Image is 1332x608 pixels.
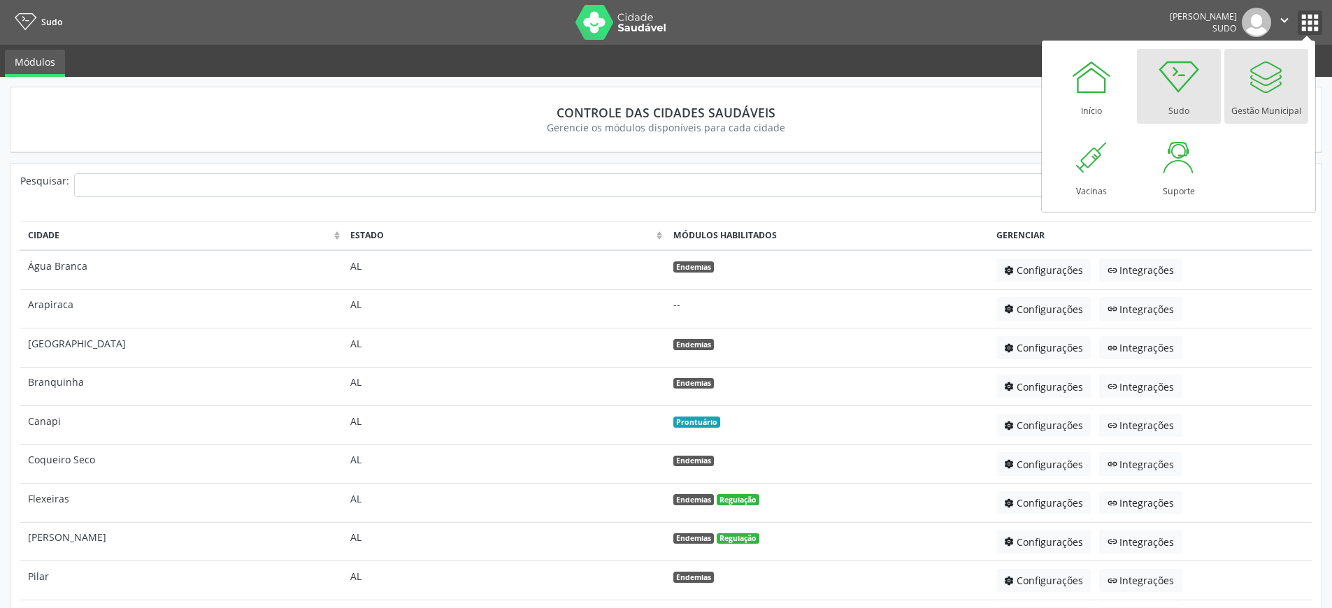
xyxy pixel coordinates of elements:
[1108,576,1120,586] ion-icon: link
[996,297,1091,321] button: settingsConfigurações
[1004,537,1017,547] ion-icon: settings
[1108,537,1120,547] ion-icon: link
[20,444,343,484] td: Coqueiro Seco
[20,173,69,207] div: Pesquisar:
[1170,10,1237,22] div: [PERSON_NAME]
[1099,414,1182,437] button: linkIntegrações
[1004,343,1017,353] ion-icon: settings
[20,250,343,289] td: Água Branca
[1004,498,1017,508] ion-icon: settings
[673,339,714,350] span: Endemias
[996,414,1091,437] button: settingsConfigurações
[20,406,343,445] td: Canapi
[1277,13,1292,28] i: 
[1242,8,1271,37] img: img
[343,250,666,289] td: AL
[1099,375,1182,398] button: linkIntegrações
[996,229,1305,242] div: Gerenciar
[30,120,1302,135] div: Gerencie os módulos disponíveis para cada cidade
[1137,129,1221,204] a: Suporte
[1099,569,1182,593] button: linkIntegrações
[1108,498,1120,508] ion-icon: link
[343,561,666,600] td: AL
[1108,459,1120,469] ion-icon: link
[673,378,714,389] span: Endemias
[1004,421,1017,430] ion-icon: settings
[673,572,714,583] span: Endemias
[20,484,343,523] td: Flexeiras
[673,494,714,505] span: Endemias
[717,533,759,544] span: Regulação
[343,444,666,484] td: AL
[996,452,1091,476] button: settingsConfigurações
[1108,266,1120,275] ion-icon: link
[1224,49,1308,124] a: Gestão Municipal
[673,261,714,273] span: Endemias
[996,259,1091,282] button: settingsConfigurações
[673,298,680,311] span: --
[20,522,343,561] td: [PERSON_NAME]
[673,417,720,428] span: Prontuário
[1099,259,1182,282] button: linkIntegrações
[343,522,666,561] td: AL
[1099,530,1182,553] button: linkIntegrações
[1004,576,1017,586] ion-icon: settings
[673,533,714,544] span: Endemias
[1137,49,1221,124] a: Sudo
[1004,266,1017,275] ion-icon: settings
[1271,8,1298,37] button: 
[1099,297,1182,321] button: linkIntegrações
[673,229,982,242] div: Módulos habilitados
[30,105,1302,120] div: Controle das Cidades Saudáveis
[1212,22,1237,34] span: Sudo
[28,229,331,242] div: Cidade
[343,289,666,328] td: AL
[673,456,714,467] span: Endemias
[1099,452,1182,476] button: linkIntegrações
[20,367,343,406] td: Branquinha
[1108,382,1120,391] ion-icon: link
[343,406,666,445] td: AL
[996,336,1091,360] button: settingsConfigurações
[1108,343,1120,353] ion-icon: link
[1298,10,1322,35] button: apps
[1050,129,1133,204] a: Vacinas
[996,530,1091,553] button: settingsConfigurações
[1050,49,1133,124] a: Início
[5,50,65,77] a: Módulos
[20,561,343,600] td: Pilar
[996,569,1091,593] button: settingsConfigurações
[10,10,62,34] a: Sudo
[1108,304,1120,314] ion-icon: link
[1099,336,1182,360] button: linkIntegrações
[343,328,666,368] td: AL
[20,328,343,368] td: [GEOGRAPHIC_DATA]
[343,484,666,523] td: AL
[1099,491,1182,515] button: linkIntegrações
[996,491,1091,515] button: settingsConfigurações
[41,16,62,28] span: Sudo
[717,494,759,505] span: Regulação
[1004,304,1017,314] ion-icon: settings
[343,367,666,406] td: AL
[1108,421,1120,430] ion-icon: link
[1004,459,1017,469] ion-icon: settings
[350,229,653,242] div: Estado
[1004,382,1017,391] ion-icon: settings
[20,289,343,328] td: Arapiraca
[996,375,1091,398] button: settingsConfigurações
